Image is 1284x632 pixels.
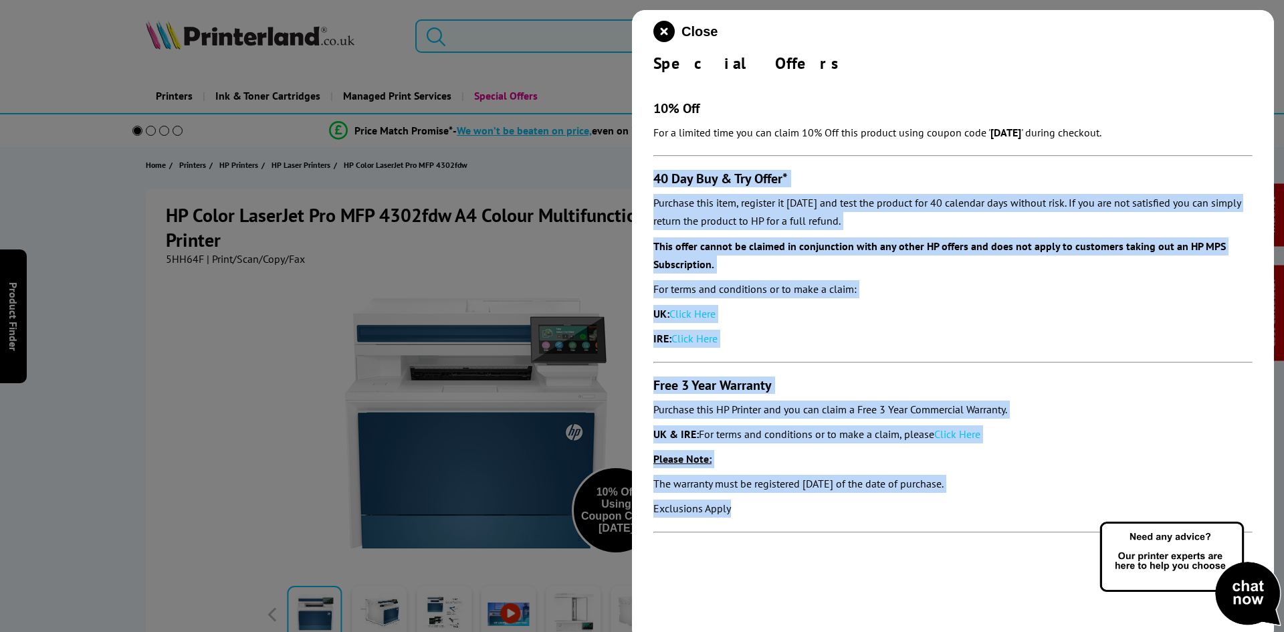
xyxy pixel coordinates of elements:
p: Purchase this item, register it [DATE] and test the product for 40 calendar days without risk. If... [653,194,1253,230]
em: The warranty must be registered [DATE] of the date of purchase. [653,477,944,490]
strong: This offer cannot be claimed in conjunction with any other HP offers and does not apply to custom... [653,239,1226,271]
p: Purchase this HP Printer and you can claim a Free 3 Year Commercial Warranty. [653,401,1253,419]
img: Open Live Chat window [1097,520,1284,629]
em: Exclusions Apply [653,502,731,515]
button: close modal [653,21,718,42]
strong: UK: [653,307,669,320]
strong: Please Note: [653,452,712,465]
a: Click Here [934,427,980,441]
strong: UK & IRE: [653,427,699,441]
h3: 40 Day Buy & Try Offer* [653,170,1253,187]
p: For a limited time you can claim 10% Off this product using coupon code ' ' during checkout. [653,124,1253,142]
h3: Free 3 Year Warranty [653,377,1253,394]
span: Close [681,24,718,39]
p: For terms and conditions or to make a claim, please [653,425,1253,443]
div: Special Offers [653,53,1253,74]
strong: [DATE] [990,126,1021,139]
strong: IRE: [653,332,671,345]
h3: 10% Off [653,100,1253,117]
a: Click Here [671,332,718,345]
a: Click Here [669,307,716,320]
p: For terms and conditions or to make a claim: [653,280,1253,298]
